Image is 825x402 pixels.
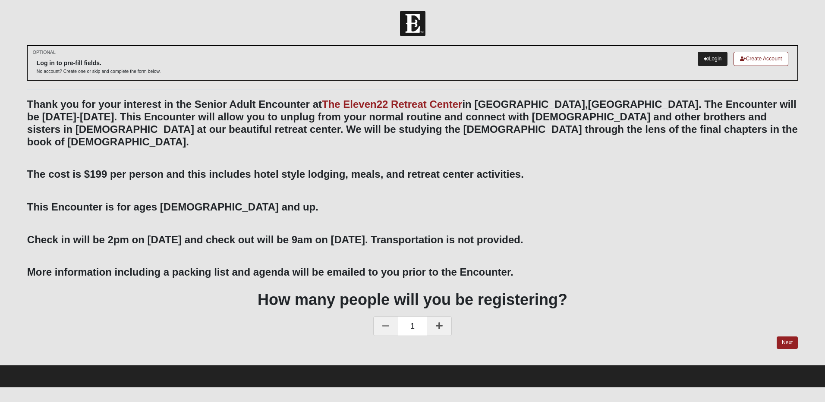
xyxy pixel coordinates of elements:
small: OPTIONAL [33,49,56,56]
h6: Log in to pre-fill fields. [37,60,161,67]
p: No account? Create one or skip and complete the form below. [37,68,161,75]
b: Check in will be 2pm on [DATE] and check out will be 9am on [DATE]. Transportation is not provided. [27,234,523,245]
span: 1 [398,316,427,336]
img: Church of Eleven22 Logo [400,11,425,36]
b: The cost is $199 per person and this includes hotel style lodging, meals, and retreat center acti... [27,168,524,180]
a: Login [698,52,727,66]
a: The Eleven22 Retreat Center [322,98,462,110]
h1: How many people will you be registering? [27,290,798,309]
b: This Encounter is for ages [DEMOGRAPHIC_DATA] and up. [27,201,318,213]
b: More information including a packing list and agenda will be emailed to you prior to the Encounter. [27,266,513,278]
a: Create Account [734,52,788,66]
a: Next [777,336,798,349]
b: Thank you for your interest in the Senior Adult Encounter at in [GEOGRAPHIC_DATA],[GEOGRAPHIC_DAT... [27,98,798,147]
